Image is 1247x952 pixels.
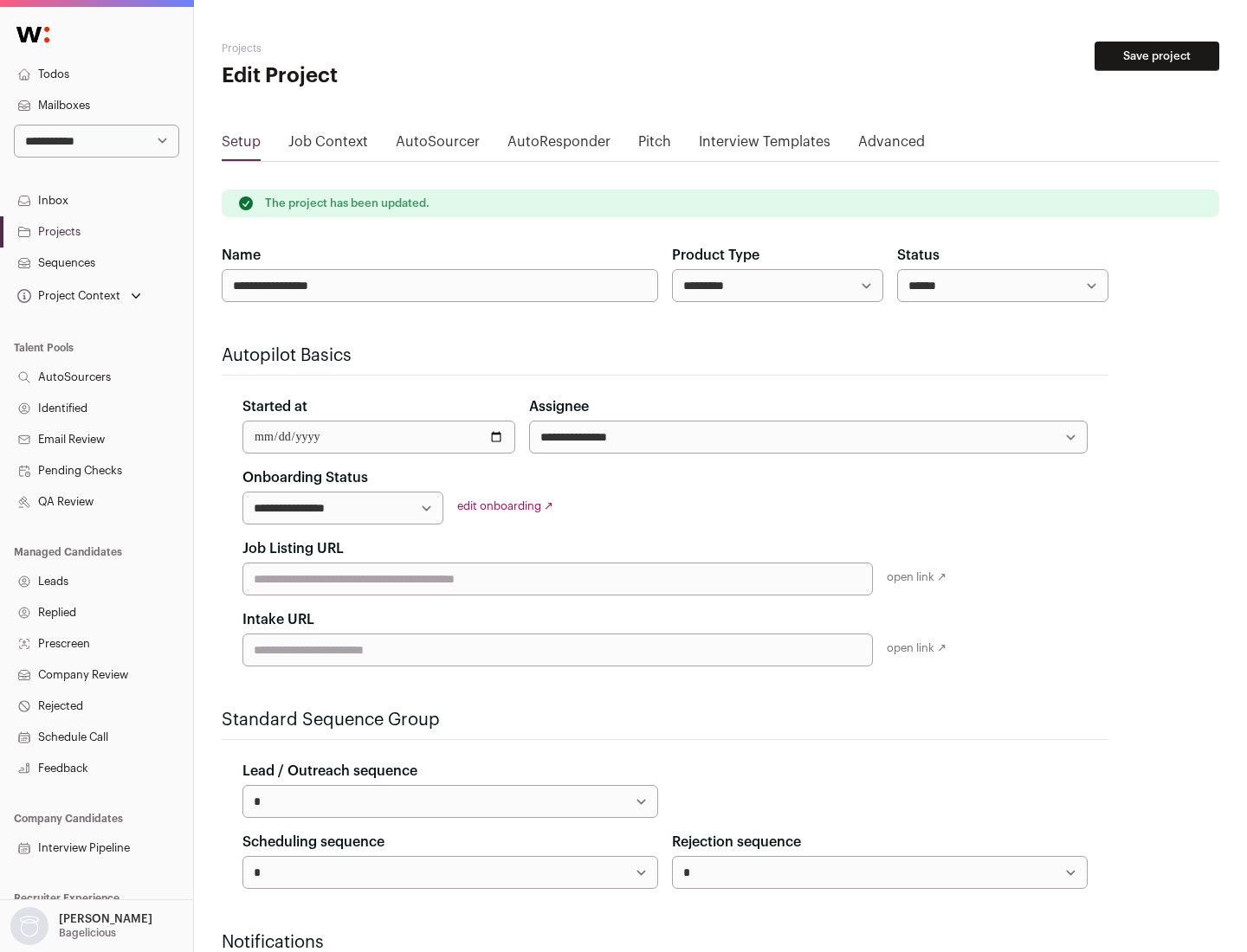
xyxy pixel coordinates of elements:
p: The project has been updated. [265,196,430,210]
a: AutoResponder [507,132,611,159]
label: Started at [242,396,307,417]
a: edit onboarding ↗ [457,500,553,511]
label: Job Listing URL [242,538,344,559]
button: Open dropdown [14,284,145,308]
img: nopic.png [10,907,48,945]
a: Setup [222,132,261,159]
label: Rejection sequence [672,832,801,852]
a: Job Context [288,132,368,159]
label: Intake URL [242,609,314,630]
a: AutoSourcer [396,132,480,159]
label: Product Type [672,245,759,266]
h2: Autopilot Basics [222,344,1108,368]
p: [PERSON_NAME] [59,912,152,926]
label: Assignee [529,396,589,417]
button: Save project [1095,42,1219,71]
button: Open dropdown [7,907,156,945]
label: Status [897,245,940,266]
h2: Standard Sequence Group [222,708,1108,732]
a: Pitch [638,132,671,159]
h1: Edit Project [222,62,554,90]
p: Bagelicious [59,926,116,940]
h2: Projects [222,42,554,55]
a: Advanced [858,132,925,159]
label: Scheduling sequence [242,832,384,852]
div: Project Context [14,289,120,303]
label: Onboarding Status [242,467,368,488]
img: Wellfound [7,17,59,52]
label: Name [222,245,261,266]
label: Lead / Outreach sequence [242,761,417,782]
a: Interview Templates [699,132,830,159]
